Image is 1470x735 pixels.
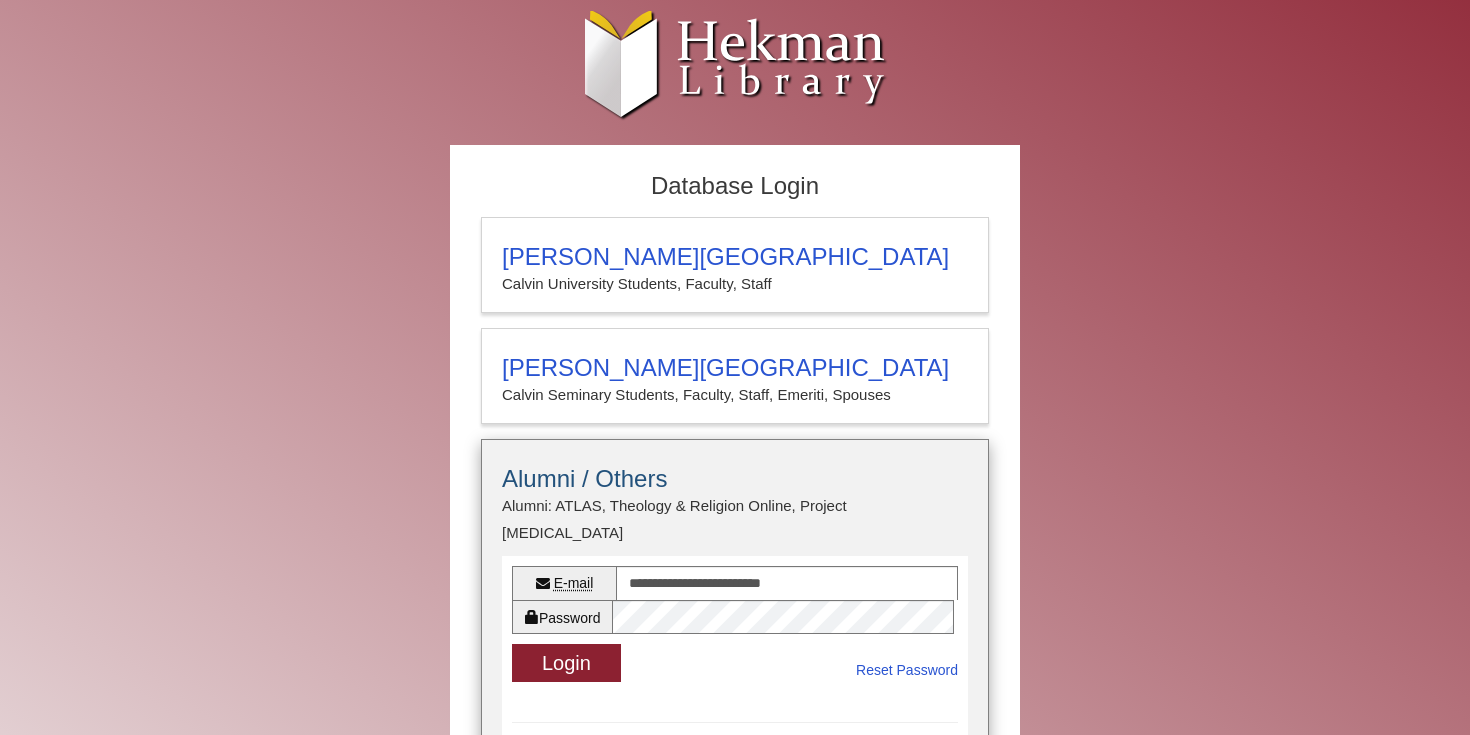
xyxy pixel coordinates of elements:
[481,217,989,313] a: [PERSON_NAME][GEOGRAPHIC_DATA]Calvin University Students, Faculty, Staff
[502,243,968,271] h3: [PERSON_NAME][GEOGRAPHIC_DATA]
[502,382,968,408] p: Calvin Seminary Students, Faculty, Staff, Emeriti, Spouses
[471,166,999,207] h2: Database Login
[554,575,594,591] abbr: E-mail or username
[502,465,968,546] summary: Alumni / OthersAlumni: ATLAS, Theology & Religion Online, Project [MEDICAL_DATA]
[502,493,968,546] p: Alumni: ATLAS, Theology & Religion Online, Project [MEDICAL_DATA]
[481,328,989,424] a: [PERSON_NAME][GEOGRAPHIC_DATA]Calvin Seminary Students, Faculty, Staff, Emeriti, Spouses
[502,354,968,382] h3: [PERSON_NAME][GEOGRAPHIC_DATA]
[502,465,968,493] h3: Alumni / Others
[512,644,621,683] button: Login
[856,658,958,683] a: Reset Password
[512,600,612,634] label: Password
[502,271,968,297] p: Calvin University Students, Faculty, Staff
